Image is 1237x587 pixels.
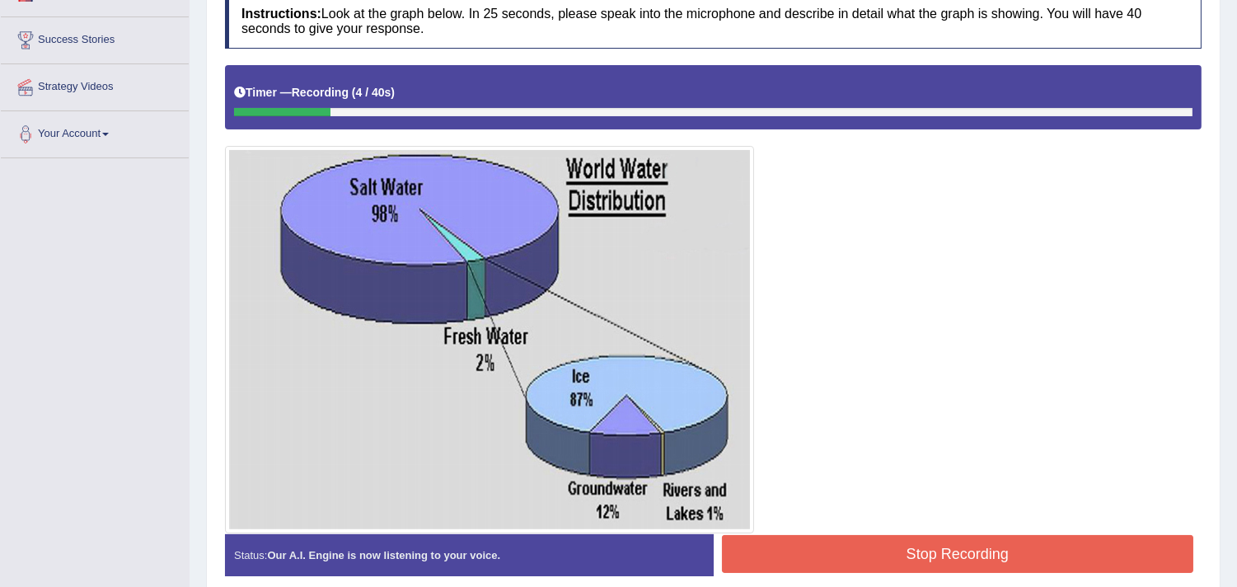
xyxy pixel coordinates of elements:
[1,111,189,153] a: Your Account
[391,86,395,99] b: )
[241,7,321,21] b: Instructions:
[1,17,189,59] a: Success Stories
[356,86,391,99] b: 4 / 40s
[722,535,1194,573] button: Stop Recording
[1,64,189,106] a: Strategy Videos
[267,549,500,561] strong: Our A.I. Engine is now listening to your voice.
[352,86,356,99] b: (
[292,86,349,99] b: Recording
[234,87,395,99] h5: Timer —
[225,534,714,576] div: Status:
